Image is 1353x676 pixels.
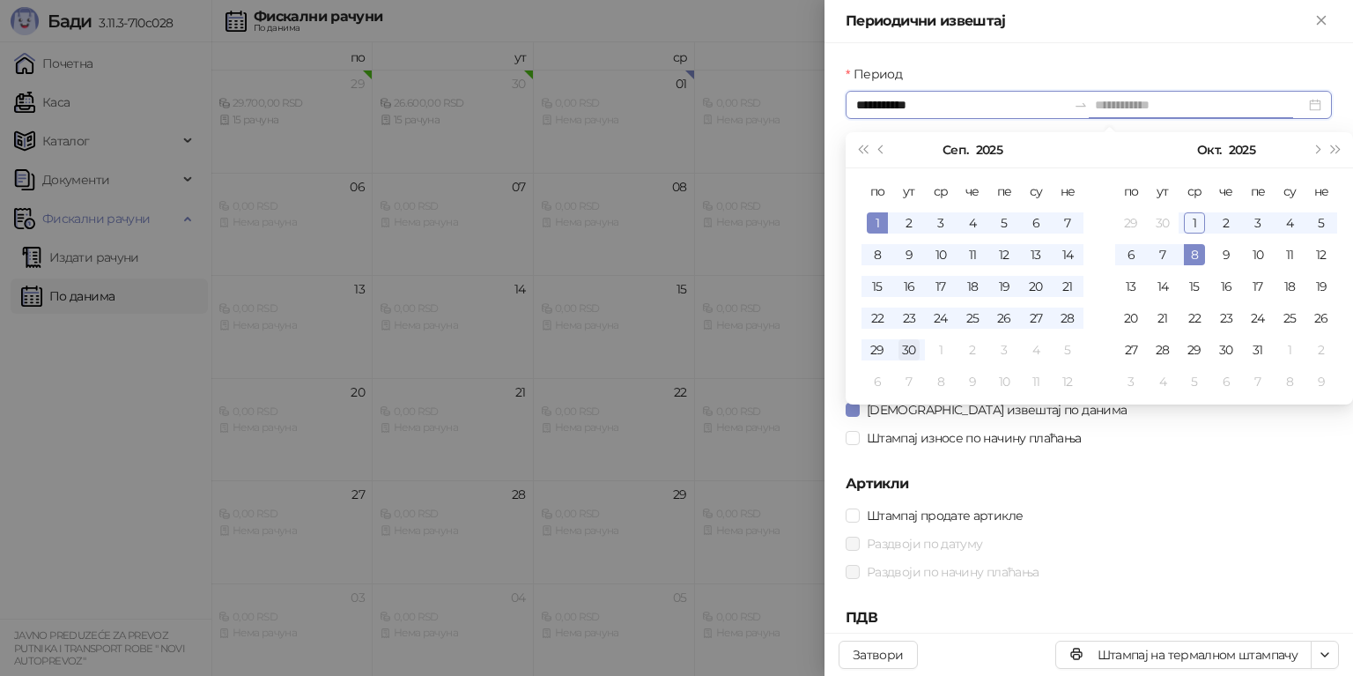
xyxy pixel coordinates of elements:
div: 1 [867,212,888,234]
td: 2025-10-26 [1305,302,1337,334]
th: ср [925,175,957,207]
div: 7 [898,371,920,392]
div: Периодични извештај [846,11,1311,32]
th: ср [1179,175,1210,207]
div: 11 [1025,371,1046,392]
div: 22 [1184,308,1205,329]
div: 3 [1120,371,1142,392]
td: 2025-11-03 [1115,366,1147,397]
th: че [957,175,988,207]
div: 7 [1057,212,1078,234]
th: ут [1147,175,1179,207]
div: 20 [1025,276,1046,297]
div: 3 [1247,212,1268,234]
td: 2025-10-19 [1305,271,1337,302]
div: 23 [1216,308,1237,329]
div: 4 [1025,339,1046,360]
div: 13 [1025,244,1046,265]
button: Претходна година (Control + left) [853,132,872,167]
div: 1 [1279,339,1300,360]
div: 5 [1184,371,1205,392]
div: 1 [930,339,951,360]
td: 2025-09-06 [1020,207,1052,239]
td: 2025-10-13 [1115,271,1147,302]
button: Изабери месец [1197,132,1221,167]
td: 2025-09-18 [957,271,988,302]
td: 2025-10-14 [1147,271,1179,302]
h5: ПДВ [846,607,1332,628]
td: 2025-09-10 [925,239,957,271]
span: [DEMOGRAPHIC_DATA] извештај по данима [860,400,1134,420]
td: 2025-10-24 [1242,302,1274,334]
div: 14 [1057,244,1078,265]
div: 5 [1057,339,1078,360]
td: 2025-10-08 [925,366,957,397]
h5: Артикли [846,473,1332,494]
div: 13 [1120,276,1142,297]
th: су [1020,175,1052,207]
td: 2025-11-07 [1242,366,1274,397]
div: 2 [1311,339,1332,360]
td: 2025-10-17 [1242,271,1274,302]
td: 2025-09-24 [925,302,957,334]
div: 9 [1311,371,1332,392]
td: 2025-10-07 [1147,239,1179,271]
td: 2025-10-04 [1020,334,1052,366]
td: 2025-09-08 [861,239,893,271]
div: 12 [1057,371,1078,392]
td: 2025-10-21 [1147,302,1179,334]
div: 10 [930,244,951,265]
td: 2025-10-12 [1052,366,1083,397]
td: 2025-09-04 [957,207,988,239]
div: 21 [1152,308,1173,329]
td: 2025-10-11 [1020,366,1052,397]
div: 4 [962,212,983,234]
td: 2025-11-02 [1305,334,1337,366]
button: Затвори [839,641,918,669]
td: 2025-09-23 [893,302,925,334]
td: 2025-09-01 [861,207,893,239]
div: 15 [867,276,888,297]
td: 2025-10-06 [1115,239,1147,271]
div: 16 [1216,276,1237,297]
td: 2025-09-17 [925,271,957,302]
td: 2025-09-09 [893,239,925,271]
button: Изабери годину [1229,132,1255,167]
div: 3 [994,339,1015,360]
td: 2025-10-07 [893,366,925,397]
div: 24 [1247,308,1268,329]
div: 29 [867,339,888,360]
button: Следећи месец (PageDown) [1306,132,1326,167]
div: 9 [1216,244,1237,265]
div: 7 [1152,244,1173,265]
th: ут [893,175,925,207]
div: 27 [1120,339,1142,360]
td: 2025-10-08 [1179,239,1210,271]
td: 2025-10-29 [1179,334,1210,366]
td: 2025-10-03 [1242,207,1274,239]
div: 24 [930,308,951,329]
div: 29 [1184,339,1205,360]
div: 4 [1279,212,1300,234]
div: 26 [1311,308,1332,329]
div: 10 [994,371,1015,392]
td: 2025-09-25 [957,302,988,334]
div: 3 [930,212,951,234]
td: 2025-10-18 [1274,271,1305,302]
div: 21 [1057,276,1078,297]
td: 2025-09-12 [988,239,1020,271]
div: 6 [1025,212,1046,234]
td: 2025-10-16 [1210,271,1242,302]
div: 5 [1311,212,1332,234]
div: 22 [867,308,888,329]
th: че [1210,175,1242,207]
div: 30 [1152,212,1173,234]
div: 17 [1247,276,1268,297]
td: 2025-10-28 [1147,334,1179,366]
div: 8 [1184,244,1205,265]
td: 2025-09-03 [925,207,957,239]
input: Период [856,95,1067,115]
td: 2025-09-26 [988,302,1020,334]
button: Претходни месец (PageUp) [872,132,891,167]
button: Штампај на термалном штампачу [1055,641,1312,669]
